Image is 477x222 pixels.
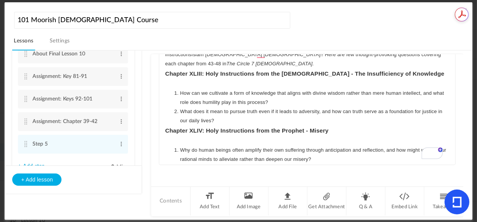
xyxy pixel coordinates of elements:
li: Add Image [230,187,268,216]
a: + Add step [18,163,45,170]
span: Mins [116,164,128,170]
a: Settings [48,36,71,50]
li: What does it mean to pursue truth even if it leads to adversity, and how can truth serve as a fou... [173,107,450,125]
li: Q & A [346,187,385,216]
h3: Chapter XLIII: Holy Instructions from the [DEMOGRAPHIC_DATA] - The Insufficiency of Knowledge [165,68,449,79]
a: Lessons [12,36,35,50]
h3: Chapter XLIV: Holy Instructions from the Prophet - Misery [165,125,449,136]
div: To enrich screen reader interactions, please activate Accessibility in Grammarly extension settings [159,50,455,165]
li: Add Text [191,187,230,216]
li: Contents [151,187,190,216]
li: Takeaway [424,187,463,216]
li: Add File [268,187,307,216]
em: The Circle 7 [DEMOGRAPHIC_DATA]. [226,61,314,66]
li: How does understanding the nature of pain and pleasure help us achieve balance, and what role doe... [173,164,450,182]
li: Embed Link [385,187,424,216]
input: Mins [95,164,115,171]
p: InstructionsIslam [DEMOGRAPHIC_DATA] [DEMOGRAPHIC_DATA]!! Here are few thought-provoking question... [165,50,449,68]
li: Get Attachment [307,187,346,216]
button: + Add lesson [12,173,61,186]
li: How can we cultivate a form of knowledge that aligns with divine wisdom rather than mere human in... [173,89,450,107]
li: Why do human beings often amplify their own suffering through anticipation and reflection, and ho... [173,146,450,164]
